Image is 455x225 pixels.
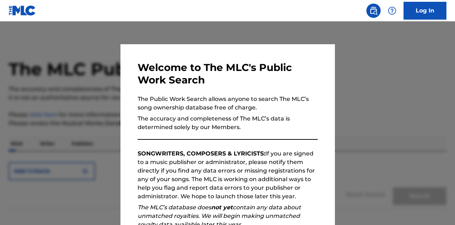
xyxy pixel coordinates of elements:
[366,4,381,18] a: Public Search
[138,150,265,157] strong: SONGWRITERS, COMPOSERS & LYRICISTS:
[211,204,233,211] strong: not yet
[369,6,378,15] img: search
[9,5,36,16] img: MLC Logo
[404,2,446,20] a: Log In
[388,6,396,15] img: help
[138,95,318,112] p: The Public Work Search allows anyone to search The MLC’s song ownership database free of charge.
[138,114,318,132] p: The accuracy and completeness of The MLC’s data is determined solely by our Members.
[138,149,318,201] p: If you are signed to a music publisher or administrator, please notify them directly if you find ...
[385,4,399,18] div: Help
[138,61,318,86] h3: Welcome to The MLC's Public Work Search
